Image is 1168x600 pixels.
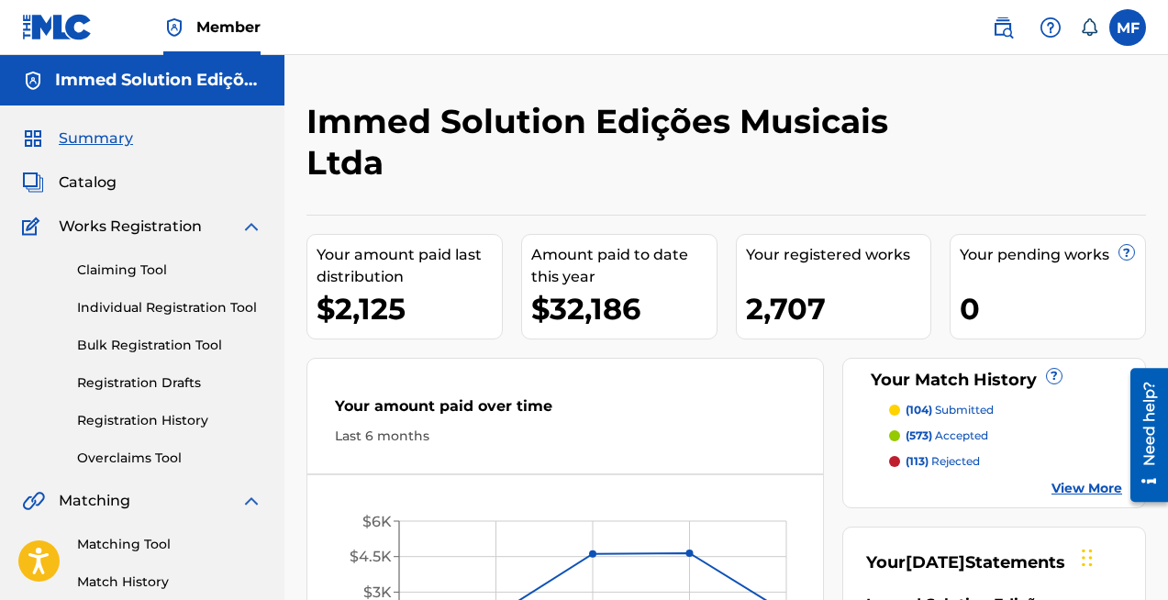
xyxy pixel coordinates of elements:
[1080,18,1098,37] div: Notifications
[531,244,717,288] div: Amount paid to date this year
[866,368,1122,393] div: Your Match History
[1117,361,1168,509] iframe: Resource Center
[317,288,502,329] div: $2,125
[889,402,1122,418] a: (104) submitted
[22,172,44,194] img: Catalog
[1109,9,1146,46] div: User Menu
[1076,512,1168,600] iframe: Chat Widget
[77,336,262,355] a: Bulk Registration Tool
[906,454,929,468] span: (113)
[889,428,1122,444] a: (573) accepted
[59,128,133,150] span: Summary
[746,244,931,266] div: Your registered works
[317,244,502,288] div: Your amount paid last distribution
[77,373,262,393] a: Registration Drafts
[1051,479,1122,498] a: View More
[55,70,262,91] h5: Immed Solution Edições Musicais Ltda
[196,17,261,38] span: Member
[22,70,44,92] img: Accounts
[1076,512,1168,600] div: Widget de chat
[906,552,965,572] span: [DATE]
[1119,245,1134,260] span: ?
[889,453,1122,470] a: (113) rejected
[59,172,117,194] span: Catalog
[22,490,45,512] img: Matching
[240,216,262,238] img: expand
[77,298,262,317] a: Individual Registration Tool
[77,411,262,430] a: Registration History
[960,288,1145,329] div: 0
[59,216,202,238] span: Works Registration
[906,453,980,470] p: rejected
[906,428,932,442] span: (573)
[240,490,262,512] img: expand
[22,216,46,238] img: Works Registration
[362,513,392,530] tspan: $6K
[906,428,988,444] p: accepted
[59,490,130,512] span: Matching
[335,427,795,446] div: Last 6 months
[1040,17,1062,39] img: help
[1082,530,1093,585] div: Arrastar
[77,535,262,554] a: Matching Tool
[22,128,133,150] a: SummarySummary
[22,14,93,40] img: MLC Logo
[906,402,994,418] p: submitted
[1032,9,1069,46] div: Help
[77,261,262,280] a: Claiming Tool
[22,128,44,150] img: Summary
[531,288,717,329] div: $32,186
[746,288,931,329] div: 2,707
[306,101,953,183] h2: Immed Solution Edições Musicais Ltda
[906,403,932,417] span: (104)
[22,172,117,194] a: CatalogCatalog
[1047,369,1062,383] span: ?
[163,17,185,39] img: Top Rightsholder
[350,548,392,565] tspan: $4.5K
[960,244,1145,266] div: Your pending works
[77,572,262,592] a: Match History
[77,449,262,468] a: Overclaims Tool
[984,9,1021,46] a: Public Search
[866,550,1065,575] div: Your Statements
[335,395,795,427] div: Your amount paid over time
[992,17,1014,39] img: search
